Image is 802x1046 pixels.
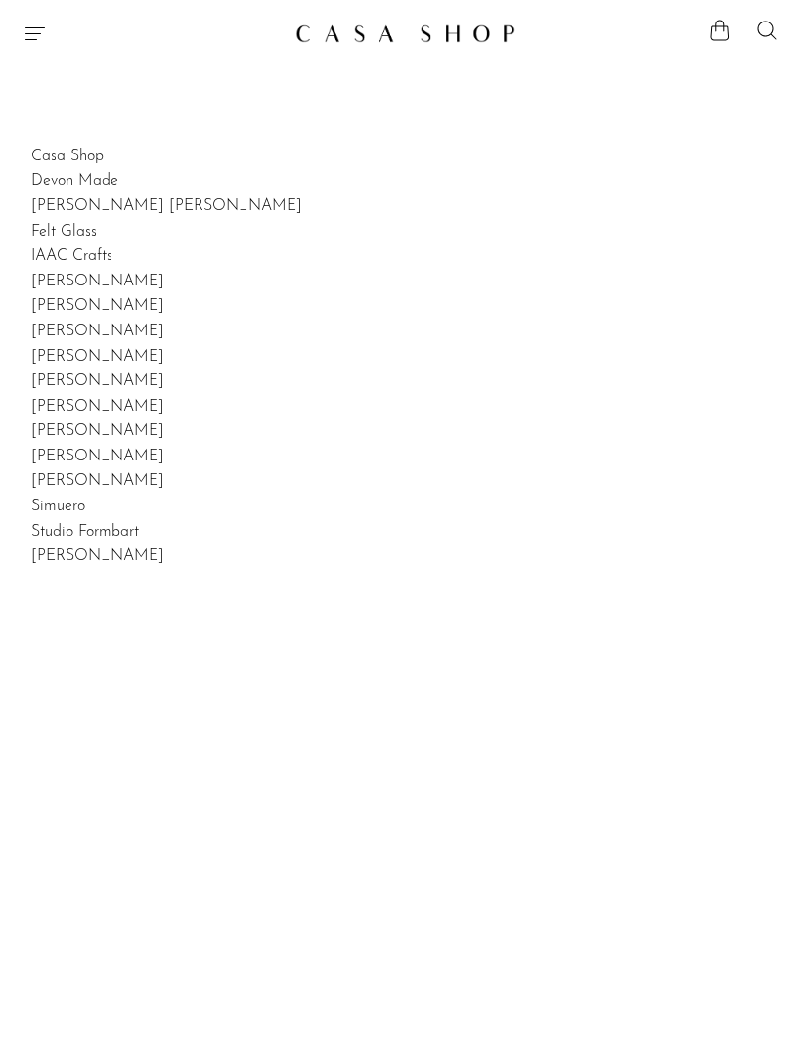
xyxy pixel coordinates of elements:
[31,173,118,189] a: Devon Made
[31,324,164,339] a: [PERSON_NAME]
[31,449,164,464] a: [PERSON_NAME]
[31,473,164,489] a: [PERSON_NAME]
[31,373,164,389] a: [PERSON_NAME]
[31,548,164,564] a: [PERSON_NAME]
[31,298,164,314] a: [PERSON_NAME]
[31,499,85,514] a: Simuero
[31,224,97,240] a: Felt Glass
[31,399,164,414] a: [PERSON_NAME]
[31,149,104,164] a: Casa Shop
[31,423,164,439] a: [PERSON_NAME]
[31,274,164,289] a: [PERSON_NAME]
[31,198,302,214] a: [PERSON_NAME] [PERSON_NAME]
[31,349,164,365] a: [PERSON_NAME]
[31,248,112,264] a: IAAC Crafts
[23,22,47,45] button: Menu
[31,524,139,540] a: Studio Formbart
